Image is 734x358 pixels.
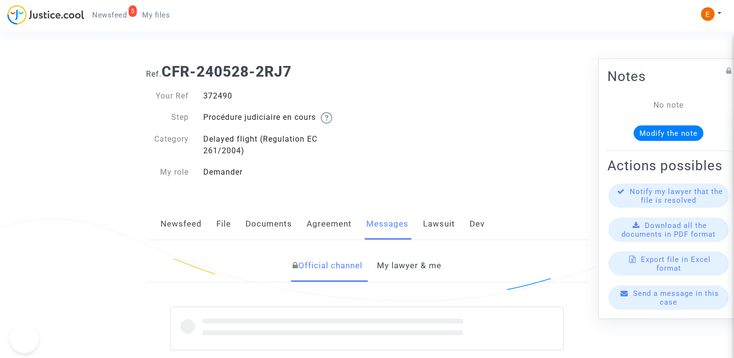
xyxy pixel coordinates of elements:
div: Delayed flight (Regulation EC 261/2004) [196,133,367,157]
a: 5Newsfeed [84,8,134,22]
div: Procédure judiciaire en cours [196,112,367,124]
img: ACg8ocIeiFvHKe4dA5oeRFd_CiCnuxWUEc1A2wYhRJE3TTWt=s96-c [701,7,715,21]
div: Your Ref [139,90,196,102]
div: Category [139,133,196,157]
span: Send a message in this case [633,289,719,307]
a: File [216,208,231,240]
a: My files [134,8,178,22]
div: No note [622,99,715,111]
span: Export file in Excel format [641,255,711,273]
h2: Notes [607,68,730,85]
div: 372490 [196,90,367,102]
img: help.svg [321,112,332,124]
div: Step [139,112,196,124]
button: Modify the note [634,126,703,141]
span: Download all the documents in PDF format [621,221,716,239]
a: Lawsuit [423,208,455,240]
a: Newsfeed [161,208,202,240]
a: Dev [470,208,485,240]
span: Notify my lawyer that the file is resolved [630,187,723,205]
iframe: Help Scout Beacon - Open [10,324,39,353]
h2: Actions possibles [607,157,730,174]
a: Agreement [307,208,352,240]
div: 5 [129,5,137,17]
a: Official channel [293,250,362,282]
span: Ref. [146,69,162,79]
img: jc-logo.svg [7,5,84,25]
div: My role [139,166,196,178]
a: Documents [245,208,292,240]
span: My files [142,11,170,19]
b: CFR-240528-2RJ7 [162,63,292,80]
span: Newsfeed [92,11,127,19]
a: My lawyer & me [377,250,441,282]
div: Demander [196,166,367,178]
a: Messages [366,208,408,240]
